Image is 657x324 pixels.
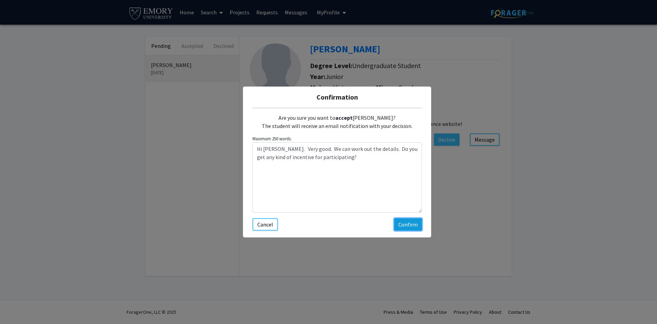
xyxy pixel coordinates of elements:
div: Are you sure you want to [PERSON_NAME]? The student will receive an email notification with your ... [253,108,422,135]
button: Cancel [253,218,278,231]
h5: Confirmation [248,92,426,102]
b: accept [335,114,352,121]
button: Confirm [394,218,422,231]
textarea: Customize the message being sent to the student... [253,142,422,213]
iframe: Chat [5,293,29,319]
small: Maximum 250 words: [253,135,422,142]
